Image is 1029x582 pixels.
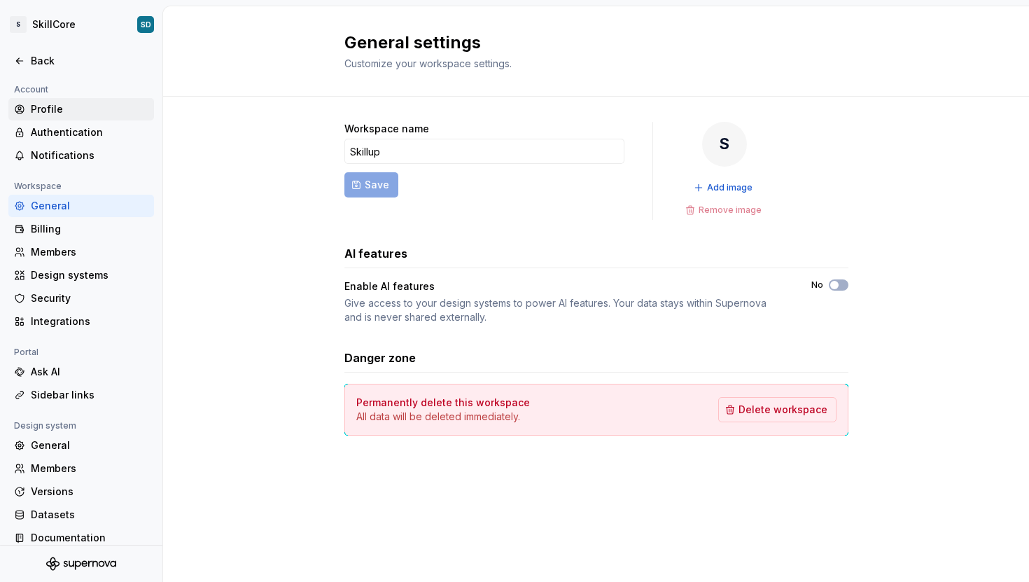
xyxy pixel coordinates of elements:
[356,410,530,424] p: All data will be deleted immediately.
[8,344,44,361] div: Portal
[31,245,148,259] div: Members
[31,125,148,139] div: Authentication
[8,434,154,457] a: General
[8,504,154,526] a: Datasets
[8,241,154,263] a: Members
[31,199,148,213] div: General
[31,314,148,328] div: Integrations
[8,361,154,383] a: Ask AI
[8,417,82,434] div: Design system
[344,122,429,136] label: Workspace name
[718,397,836,422] button: Delete workspace
[811,279,823,291] label: No
[31,462,148,476] div: Members
[8,264,154,286] a: Design systems
[344,245,407,262] h3: AI features
[344,349,416,366] h3: Danger zone
[31,531,148,545] div: Documentation
[356,396,530,410] h4: Permanently delete this workspace
[344,32,832,54] h2: General settings
[689,178,759,198] button: Add image
[344,296,786,324] div: Give access to your design systems to power AI features. Your data stays within Supernova and is ...
[31,102,148,116] div: Profile
[8,81,54,98] div: Account
[702,122,747,167] div: S
[8,50,154,72] a: Back
[31,438,148,452] div: General
[31,268,148,282] div: Design systems
[8,178,67,195] div: Workspace
[46,557,116,571] svg: Supernova Logo
[31,291,148,305] div: Security
[8,457,154,480] a: Members
[8,527,154,549] a: Documentation
[8,121,154,144] a: Authentication
[344,279,786,293] div: Enable AI features
[8,144,154,167] a: Notifications
[31,485,148,499] div: Versions
[8,310,154,333] a: Integrations
[31,222,148,236] div: Billing
[8,195,154,217] a: General
[8,218,154,240] a: Billing
[32,18,76,32] div: SkillCore
[10,16,27,33] div: S
[8,98,154,120] a: Profile
[141,19,151,30] div: SD
[31,148,148,162] div: Notifications
[738,403,827,417] span: Delete workspace
[31,365,148,379] div: Ask AI
[344,57,512,69] span: Customize your workspace settings.
[8,287,154,310] a: Security
[31,54,148,68] div: Back
[707,182,752,193] span: Add image
[31,508,148,522] div: Datasets
[3,9,160,40] button: SSkillCoreSD
[8,384,154,406] a: Sidebar links
[31,388,148,402] div: Sidebar links
[8,480,154,503] a: Versions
